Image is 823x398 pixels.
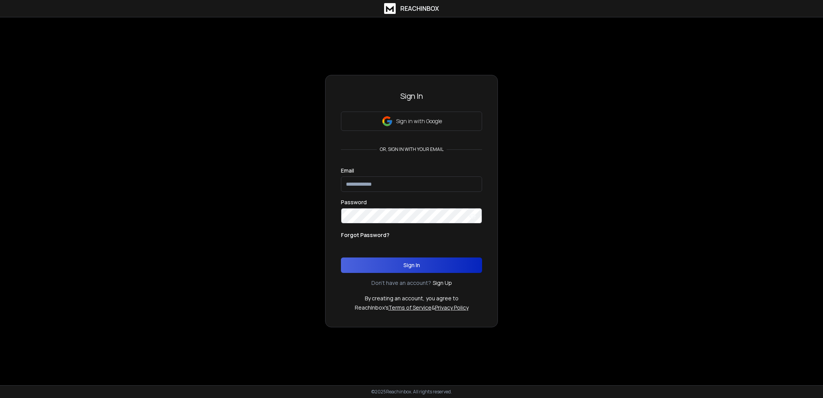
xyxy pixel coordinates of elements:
[384,3,396,14] img: logo
[384,3,439,14] a: ReachInbox
[365,295,459,302] p: By creating an account, you agree to
[388,304,432,311] a: Terms of Service
[435,304,469,311] a: Privacy Policy
[341,200,367,205] label: Password
[433,279,452,287] a: Sign Up
[396,117,442,125] p: Sign in with Google
[371,389,452,395] p: © 2025 Reachinbox. All rights reserved.
[400,4,439,13] h1: ReachInbox
[341,91,482,102] h3: Sign In
[341,231,390,239] p: Forgot Password?
[341,168,354,173] label: Email
[341,257,482,273] button: Sign In
[341,112,482,131] button: Sign in with Google
[377,146,447,152] p: or, sign in with your email
[371,279,431,287] p: Don't have an account?
[355,304,469,312] p: ReachInbox's &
